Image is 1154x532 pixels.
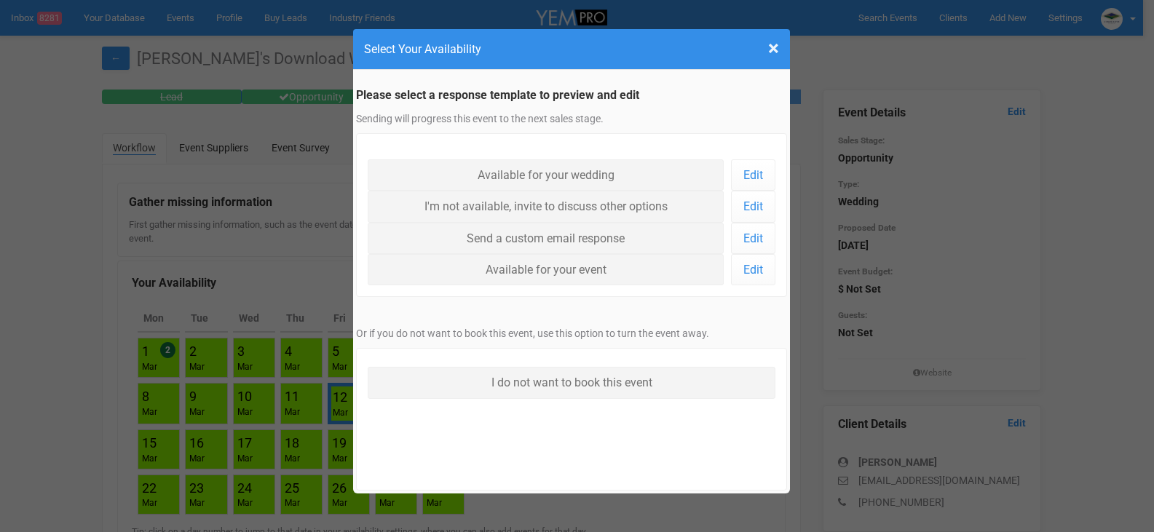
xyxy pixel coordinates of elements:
[368,223,724,254] a: Send a custom email response
[364,40,779,58] h4: Select Your Availability
[368,159,724,191] a: Available for your wedding
[731,223,775,254] a: Edit
[368,367,775,398] a: I do not want to book this event
[731,159,775,191] a: Edit
[731,254,775,285] a: Edit
[356,111,787,126] p: Sending will progress this event to the next sales stage.
[356,326,787,341] p: Or if you do not want to book this event, use this option to turn the event away.
[731,191,775,222] a: Edit
[368,191,724,222] a: I'm not available, invite to discuss other options
[368,254,724,285] a: Available for your event
[768,36,779,60] span: ×
[356,87,787,104] legend: Please select a response template to preview and edit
